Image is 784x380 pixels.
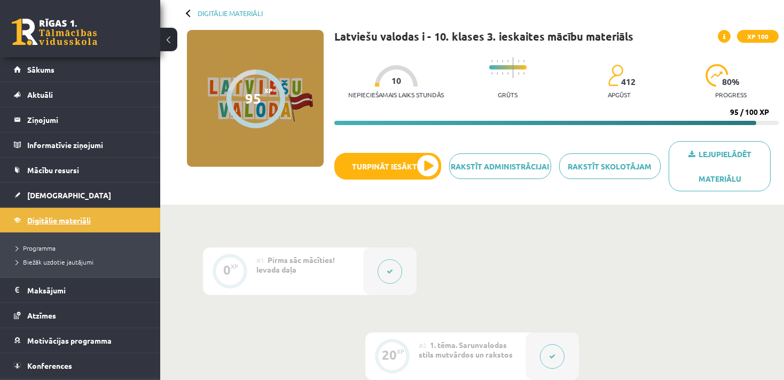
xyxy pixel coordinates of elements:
img: icon-short-line-57e1e144782c952c97e751825c79c345078a6d821885a25fce030b3d8c18986b.svg [518,60,519,63]
img: icon-short-line-57e1e144782c952c97e751825c79c345078a6d821885a25fce030b3d8c18986b.svg [518,72,519,75]
a: Rakstīt skolotājam [559,153,661,179]
span: 412 [621,77,636,87]
img: icon-short-line-57e1e144782c952c97e751825c79c345078a6d821885a25fce030b3d8c18986b.svg [523,72,524,75]
a: Sākums [14,57,147,82]
a: Biežāk uzdotie jautājumi [16,257,150,267]
legend: Maksājumi [27,278,147,303]
div: 20 [382,350,397,360]
img: icon-short-line-57e1e144782c952c97e751825c79c345078a6d821885a25fce030b3d8c18986b.svg [497,72,498,75]
a: [DEMOGRAPHIC_DATA] [14,183,147,207]
legend: Ziņojumi [27,107,147,132]
span: #2 [419,341,427,350]
p: progress [715,91,747,98]
img: icon-short-line-57e1e144782c952c97e751825c79c345078a6d821885a25fce030b3d8c18986b.svg [502,72,503,75]
span: Mācību resursi [27,165,79,175]
img: icon-short-line-57e1e144782c952c97e751825c79c345078a6d821885a25fce030b3d8c18986b.svg [491,60,492,63]
a: Digitālie materiāli [198,9,263,17]
img: icon-long-line-d9ea69661e0d244f92f715978eff75569469978d946b2353a9bb055b3ed8787d.svg [513,57,514,78]
a: Motivācijas programma [14,328,147,353]
span: 10 [391,76,401,86]
img: icon-short-line-57e1e144782c952c97e751825c79c345078a6d821885a25fce030b3d8c18986b.svg [497,60,498,63]
div: 0 [223,265,231,275]
span: Pirms sāc mācīties! Ievada daļa [256,255,335,274]
img: icon-short-line-57e1e144782c952c97e751825c79c345078a6d821885a25fce030b3d8c18986b.svg [507,72,508,75]
span: #1 [256,256,264,265]
span: Atzīmes [27,311,56,320]
a: Informatīvie ziņojumi [14,133,147,157]
span: XP [264,87,273,94]
legend: Informatīvie ziņojumi [27,133,147,157]
img: icon-progress-161ccf0a02000e728c5f80fcf4c31c7af3da0e1684b2b1d7c360e028c24a22f1.svg [705,64,728,87]
h1: Latviešu valodas i - 10. klases 3. ieskaites mācību materiāls [334,30,633,43]
a: Maksājumi [14,278,147,303]
span: XP 100 [737,30,779,43]
a: Ziņojumi [14,107,147,132]
a: Digitālie materiāli [14,208,147,232]
img: students-c634bb4e5e11cddfef0936a35e636f08e4e9abd3cc4e673bd6f9a4125e45ecb1.svg [608,64,623,87]
p: Nepieciešamais laiks stundās [348,91,444,98]
img: icon-short-line-57e1e144782c952c97e751825c79c345078a6d821885a25fce030b3d8c18986b.svg [502,60,503,63]
a: Lejupielādēt materiālu [669,141,771,191]
a: Programma [16,243,150,253]
span: 80 % [722,77,740,87]
a: Atzīmes [14,303,147,328]
p: apgūst [608,91,631,98]
span: Aktuāli [27,90,53,99]
span: Sākums [27,65,54,74]
span: [DEMOGRAPHIC_DATA] [27,190,111,200]
a: Aktuāli [14,82,147,107]
a: Rīgas 1. Tālmācības vidusskola [12,19,97,45]
span: Biežāk uzdotie jautājumi [16,258,93,266]
div: XP [397,348,404,354]
div: 95 [245,90,261,106]
img: icon-short-line-57e1e144782c952c97e751825c79c345078a6d821885a25fce030b3d8c18986b.svg [491,72,492,75]
img: icon-short-line-57e1e144782c952c97e751825c79c345078a6d821885a25fce030b3d8c18986b.svg [507,60,508,63]
p: Grūts [498,91,518,98]
a: Rakstīt administrācijai [449,153,551,179]
button: Turpināt iesākto [334,153,441,180]
span: Konferences [27,361,72,370]
span: Digitālie materiāli [27,215,91,225]
div: XP [231,263,238,269]
span: Programma [16,244,56,252]
a: Mācību resursi [14,158,147,182]
img: icon-short-line-57e1e144782c952c97e751825c79c345078a6d821885a25fce030b3d8c18986b.svg [523,60,524,63]
span: 1. tēma. Sarunvalodas stils mutvārdos un rakstos [419,340,513,359]
span: Motivācijas programma [27,336,112,345]
a: Konferences [14,353,147,378]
